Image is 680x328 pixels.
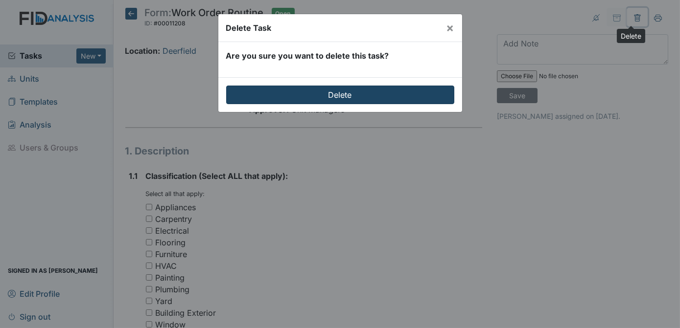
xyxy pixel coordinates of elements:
[226,51,389,61] strong: Are you sure you want to delete this task?
[439,14,462,42] button: Close
[617,29,645,43] div: Delete
[226,86,454,104] input: Delete
[226,22,272,34] div: Delete Task
[446,21,454,35] span: ×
